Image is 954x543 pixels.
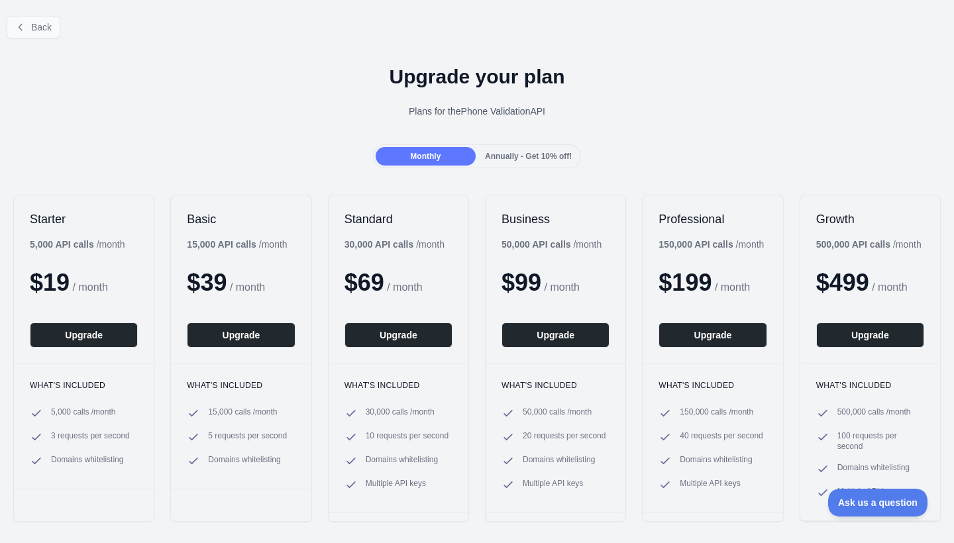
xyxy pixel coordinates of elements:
[816,239,890,250] b: 500,000 API calls
[344,269,384,296] span: $ 69
[816,211,924,227] h2: Growth
[659,211,767,227] h2: Professional
[502,238,602,251] div: / month
[816,238,922,251] div: / month
[344,239,414,250] b: 30,000 API calls
[816,269,869,296] span: $ 499
[659,269,712,296] span: $ 199
[344,211,452,227] h2: Standard
[344,238,445,251] div: / month
[659,239,733,250] b: 150,000 API calls
[828,489,927,517] iframe: Toggle Customer Support
[502,269,541,296] span: $ 99
[659,238,764,251] div: / month
[502,211,609,227] h2: Business
[502,239,571,250] b: 50,000 API calls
